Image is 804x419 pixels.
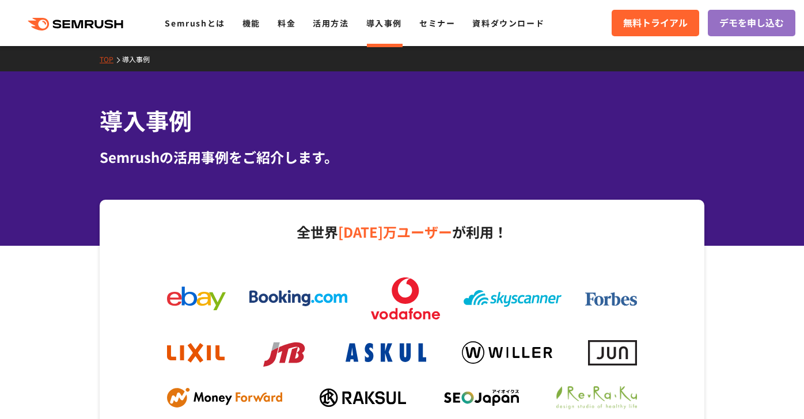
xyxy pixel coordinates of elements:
img: seojapan [444,390,519,406]
h1: 導入事例 [100,104,704,138]
img: willer [462,341,552,364]
img: vodafone [371,277,440,319]
span: 無料トライアル [623,16,688,31]
img: jtb [260,337,309,370]
a: デモを申し込む [708,10,795,36]
img: forbes [585,292,637,306]
a: 資料ダウンロード [472,17,544,29]
img: skyscanner [464,290,562,307]
a: 無料トライアル [612,10,699,36]
a: 活用方法 [313,17,348,29]
div: Semrushの活用事例をご紹介します。 [100,147,704,167]
span: デモを申し込む [719,16,784,31]
img: lixil [167,343,225,363]
span: [DATE]万ユーザー [338,222,452,242]
img: ebay [167,287,226,310]
img: askul [346,343,426,362]
p: 全世界 が利用！ [156,220,648,244]
a: Semrushとは [165,17,225,29]
a: TOP [100,54,122,64]
a: 導入事例 [366,17,402,29]
img: jun [588,340,637,365]
img: raksul [320,388,406,407]
a: 機能 [242,17,260,29]
a: 導入事例 [122,54,158,64]
img: booking [249,290,347,306]
a: 料金 [278,17,295,29]
img: ReRaKu [556,386,637,409]
img: mf [167,388,282,408]
a: セミナー [419,17,455,29]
